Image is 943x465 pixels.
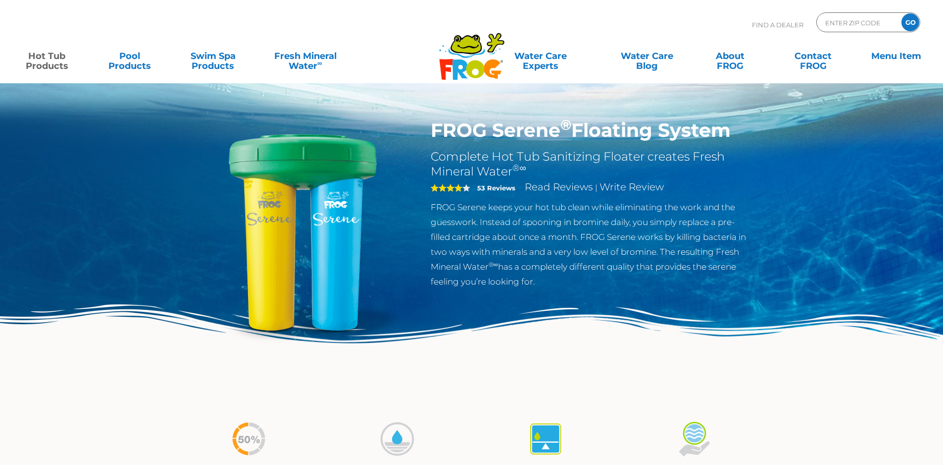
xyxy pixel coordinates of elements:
a: Swim SpaProducts [176,46,250,66]
a: Hot TubProducts [10,46,84,66]
p: Find A Dealer [752,12,803,37]
img: hot-tub-product-serene-floater.png [190,119,416,346]
a: Menu Item [859,46,933,66]
img: icon-bromine-disolves [379,420,416,458]
a: Write Review [599,181,664,193]
a: PoolProducts [93,46,167,66]
img: Frog Products Logo [434,20,510,80]
img: icon-atease-self-regulates [527,420,564,458]
a: Water CareBlog [610,46,684,66]
span: 4 [431,184,462,192]
span: | [595,183,597,192]
h2: Complete Hot Tub Sanitizing Floater creates Fresh Mineral Water [431,149,754,179]
p: FROG Serene keeps your hot tub clean while eliminating the work and the guesswork. Instead of spo... [431,200,754,289]
a: ContactFROG [776,46,850,66]
h1: FROG Serene Floating System [431,119,754,142]
strong: 53 Reviews [477,184,515,192]
sup: ®∞ [512,163,526,174]
a: Read Reviews [525,181,593,193]
a: Fresh MineralWater∞ [259,46,352,66]
img: icon-soft-feeling [676,420,713,458]
img: icon-50percent-less [230,420,267,458]
sup: ® [560,116,571,133]
input: GO [901,13,919,31]
a: AboutFROG [693,46,767,66]
a: Water CareExperts [481,46,600,66]
sup: ®∞ [489,261,498,268]
sup: ∞ [317,59,322,67]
